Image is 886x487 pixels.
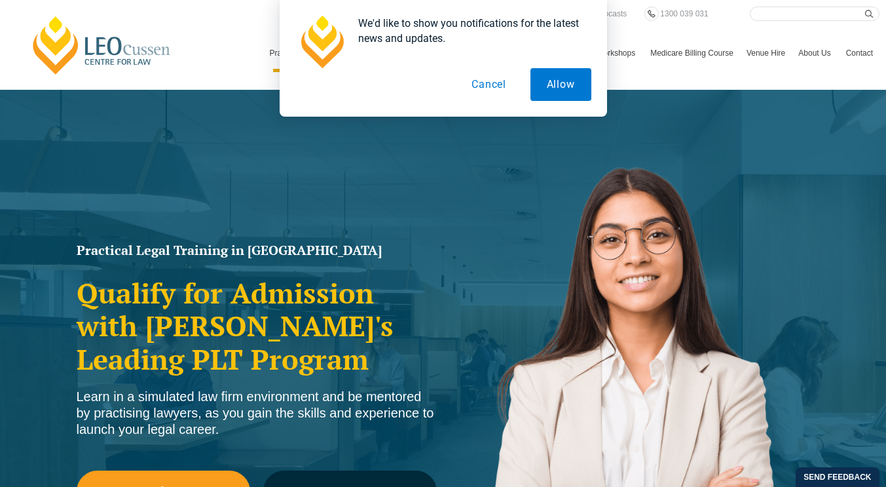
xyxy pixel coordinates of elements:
img: notification icon [295,16,348,68]
h2: Qualify for Admission with [PERSON_NAME]'s Leading PLT Program [77,277,437,376]
h1: Practical Legal Training in [GEOGRAPHIC_DATA] [77,244,437,257]
div: Learn in a simulated law firm environment and be mentored by practising lawyers, as you gain the ... [77,389,437,438]
div: We'd like to show you notifications for the latest news and updates. [348,16,591,46]
button: Allow [530,68,591,101]
button: Cancel [455,68,523,101]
